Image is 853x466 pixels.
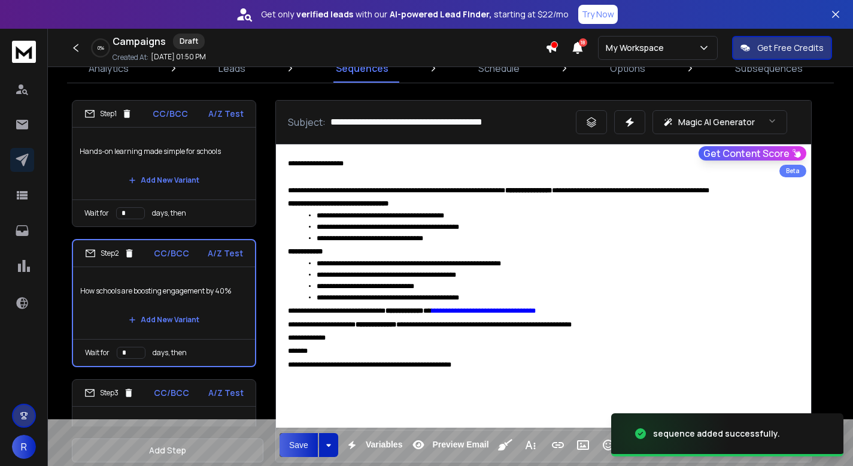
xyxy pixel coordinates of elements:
[603,54,652,83] a: Options
[154,387,189,399] p: CC/BCC
[261,8,569,20] p: Get only with our starting at $22/mo
[85,348,110,358] p: Wait for
[735,61,803,75] p: Subsequences
[652,110,787,134] button: Magic AI Generator
[72,100,256,227] li: Step1CC/BCCA/Z TestHands-on learning made simple for schoolsAdd New VariantWait fordays, then
[98,44,104,52] p: 0 %
[152,208,186,218] p: days, then
[779,165,806,177] div: Beta
[153,348,187,358] p: days, then
[12,41,36,63] img: logo
[119,308,209,332] button: Add New Variant
[208,108,244,120] p: A/Z Test
[84,108,132,119] div: Step 1
[329,54,396,83] a: Sequences
[606,42,669,54] p: My Workspace
[81,54,136,83] a: Analytics
[151,52,206,62] p: [DATE] 01:50 PM
[578,5,618,24] button: Try Now
[390,8,491,20] strong: AI-powered Lead Finder,
[80,414,248,447] p: Shall we schedule your demo call?
[85,248,135,259] div: Step 2
[336,61,388,75] p: Sequences
[153,108,188,120] p: CC/BCC
[84,388,134,398] div: Step 3
[80,135,248,168] p: Hands-on learning made simple for schools
[113,53,148,62] p: Created At:
[471,54,527,83] a: Schedule
[173,34,205,49] div: Draft
[610,61,645,75] p: Options
[280,433,318,457] button: Save
[653,428,780,440] div: sequence added successfully.
[430,440,491,450] span: Preview Email
[119,168,209,192] button: Add New Variant
[154,247,189,259] p: CC/BCC
[678,116,755,128] p: Magic AI Generator
[728,54,810,83] a: Subsequences
[208,387,244,399] p: A/Z Test
[72,239,256,367] li: Step2CC/BCCA/Z TestHow schools are boosting engagement by 40%Add New VariantWait fordays, then
[12,435,36,459] button: R
[84,208,109,218] p: Wait for
[579,38,587,47] span: 18
[478,61,520,75] p: Schedule
[341,433,405,457] button: Variables
[407,433,491,457] button: Preview Email
[218,61,245,75] p: Leads
[208,247,243,259] p: A/Z Test
[757,42,824,54] p: Get Free Credits
[288,115,326,129] p: Subject:
[363,440,405,450] span: Variables
[699,146,806,161] button: Get Content Score
[211,54,253,83] a: Leads
[80,274,248,308] p: How schools are boosting engagement by 40%
[113,34,166,49] h1: Campaigns
[582,8,614,20] p: Try Now
[732,36,832,60] button: Get Free Credits
[296,8,353,20] strong: verified leads
[89,61,129,75] p: Analytics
